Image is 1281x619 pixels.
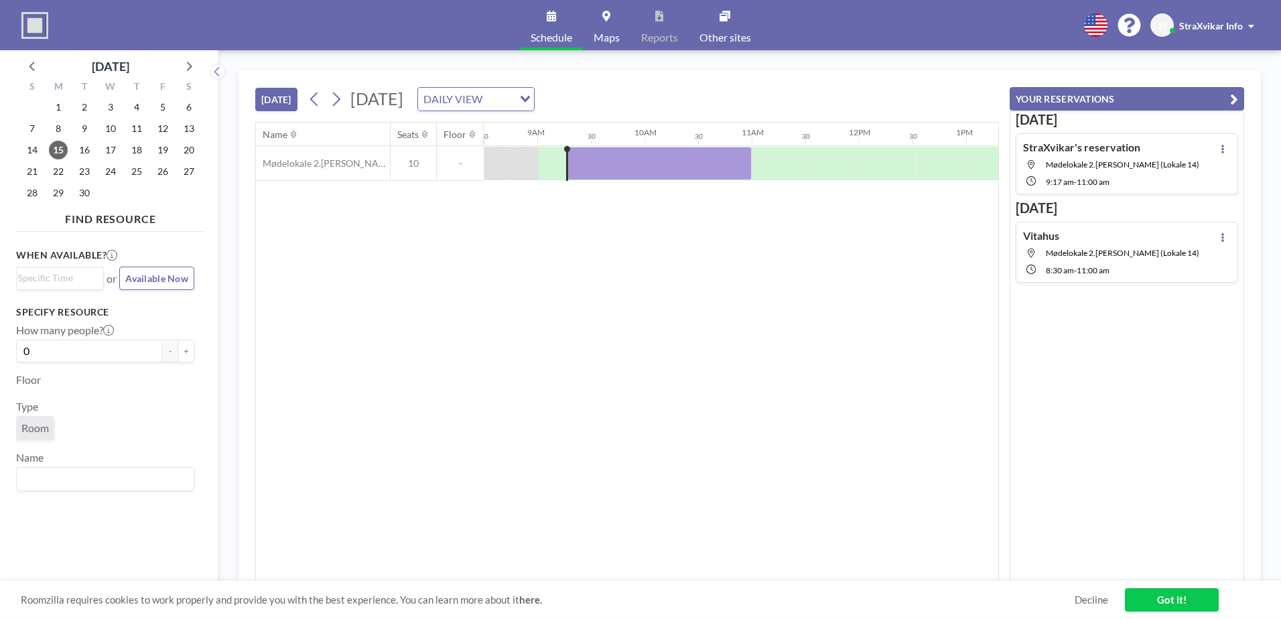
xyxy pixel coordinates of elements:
[127,141,146,159] span: Thursday, September 18, 2025
[486,90,512,108] input: Search for option
[46,79,72,96] div: M
[18,470,186,488] input: Search for option
[531,32,572,43] span: Schedule
[519,594,542,606] a: here.
[101,162,120,181] span: Wednesday, September 24, 2025
[699,32,751,43] span: Other sites
[16,306,194,318] h3: Specify resource
[1074,177,1077,187] span: -
[72,79,98,96] div: T
[49,119,68,138] span: Monday, September 8, 2025
[641,32,678,43] span: Reports
[16,373,41,387] label: Floor
[180,98,198,117] span: Saturday, September 6, 2025
[1125,588,1219,612] a: Got it!
[119,267,194,290] button: Available Now
[153,119,172,138] span: Friday, September 12, 2025
[397,129,419,141] div: Seats
[23,184,42,202] span: Sunday, September 28, 2025
[178,340,194,362] button: +
[1046,177,1074,187] span: 9:17 AM
[594,32,620,43] span: Maps
[75,162,94,181] span: Tuesday, September 23, 2025
[49,141,68,159] span: Monday, September 15, 2025
[180,162,198,181] span: Saturday, September 27, 2025
[101,119,120,138] span: Wednesday, September 10, 2025
[180,119,198,138] span: Saturday, September 13, 2025
[17,268,103,288] div: Search for option
[180,141,198,159] span: Saturday, September 20, 2025
[127,119,146,138] span: Thursday, September 11, 2025
[1046,248,1199,258] span: Mødelokale 2.sal (Lokale 14)
[849,127,870,137] div: 12PM
[350,88,403,109] span: [DATE]
[1046,159,1199,169] span: Mødelokale 2.sal (Lokale 14)
[418,88,534,111] div: Search for option
[444,129,466,141] div: Floor
[125,273,188,284] span: Available Now
[956,127,973,137] div: 1PM
[21,594,1075,606] span: Roomzilla requires cookies to work properly and provide you with the best experience. You can lea...
[127,98,146,117] span: Thursday, September 4, 2025
[23,119,42,138] span: Sunday, September 7, 2025
[1016,200,1238,216] h3: [DATE]
[1016,111,1238,128] h3: [DATE]
[1075,594,1108,606] a: Decline
[256,157,390,169] span: Mødelokale 2.[PERSON_NAME] (Lokale 14)
[16,451,44,464] label: Name
[162,340,178,362] button: -
[153,162,172,181] span: Friday, September 26, 2025
[695,132,703,141] div: 30
[16,324,114,337] label: How many people?
[49,98,68,117] span: Monday, September 1, 2025
[1023,229,1059,243] h4: Vitahus
[75,98,94,117] span: Tuesday, September 2, 2025
[1074,265,1077,275] span: -
[127,162,146,181] span: Thursday, September 25, 2025
[23,141,42,159] span: Sunday, September 14, 2025
[263,129,287,141] div: Name
[802,132,810,141] div: 30
[909,132,917,141] div: 30
[101,141,120,159] span: Wednesday, September 17, 2025
[98,79,124,96] div: W
[480,132,488,141] div: 30
[101,98,120,117] span: Wednesday, September 3, 2025
[588,132,596,141] div: 30
[634,127,657,137] div: 10AM
[107,272,117,285] span: or
[75,141,94,159] span: Tuesday, September 16, 2025
[437,157,484,169] span: -
[153,141,172,159] span: Friday, September 19, 2025
[75,119,94,138] span: Tuesday, September 9, 2025
[92,57,129,76] div: [DATE]
[49,184,68,202] span: Monday, September 29, 2025
[153,98,172,117] span: Friday, September 5, 2025
[16,400,38,413] label: Type
[1010,87,1244,111] button: YOUR RESERVATIONS
[123,79,149,96] div: T
[255,88,297,111] button: [DATE]
[21,12,48,39] img: organization-logo
[17,468,194,490] div: Search for option
[527,127,545,137] div: 9AM
[19,79,46,96] div: S
[176,79,202,96] div: S
[421,90,485,108] span: DAILY VIEW
[1023,141,1140,154] h4: StraXvikar's reservation
[23,162,42,181] span: Sunday, September 21, 2025
[21,421,49,435] span: Room
[75,184,94,202] span: Tuesday, September 30, 2025
[1179,20,1243,31] span: StraXvikar Info
[18,271,96,285] input: Search for option
[149,79,176,96] div: F
[1158,19,1166,31] span: SI
[1077,265,1109,275] span: 11:00 AM
[16,207,205,226] h4: FIND RESOURCE
[49,162,68,181] span: Monday, September 22, 2025
[742,127,764,137] div: 11AM
[1077,177,1109,187] span: 11:00 AM
[391,157,436,169] span: 10
[1046,265,1074,275] span: 8:30 AM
